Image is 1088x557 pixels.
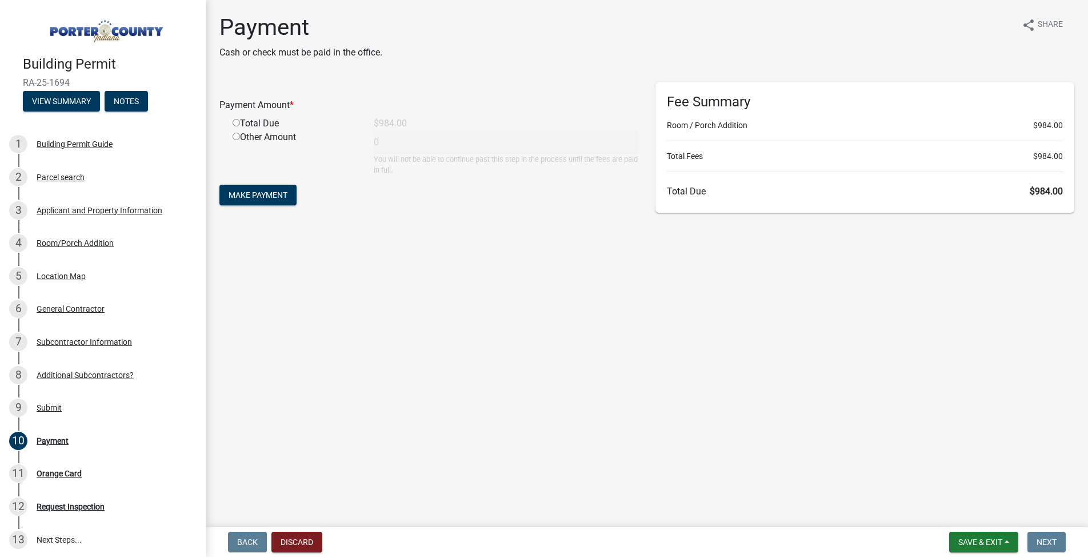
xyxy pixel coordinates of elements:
div: Request Inspection [37,503,105,511]
div: 10 [9,432,27,450]
div: 5 [9,267,27,285]
div: 1 [9,135,27,153]
span: $984.00 [1033,150,1063,162]
div: Payment [37,437,69,445]
div: General Contractor [37,305,105,313]
button: Back [228,532,267,552]
button: shareShare [1013,14,1072,36]
span: Make Payment [229,190,287,200]
li: Total Fees [667,150,1063,162]
span: $984.00 [1030,186,1063,197]
img: Porter County, Indiana [23,12,187,44]
div: Location Map [37,272,86,280]
button: Notes [105,91,148,112]
button: Make Payment [219,185,297,205]
div: 7 [9,333,27,351]
div: Submit [37,404,62,412]
h6: Total Due [667,186,1063,197]
div: 11 [9,464,27,483]
div: 6 [9,300,27,318]
h6: Fee Summary [667,94,1063,110]
div: Orange Card [37,470,82,478]
div: Other Amount [224,130,365,176]
button: Save & Exit [949,532,1018,552]
div: Total Due [224,117,365,130]
wm-modal-confirm: Summary [23,97,100,106]
span: RA-25-1694 [23,77,183,88]
div: 9 [9,399,27,417]
span: $984.00 [1033,120,1063,132]
span: Share [1038,18,1063,32]
button: Discard [271,532,322,552]
div: 3 [9,201,27,220]
p: Cash or check must be paid in the office. [219,46,382,59]
wm-modal-confirm: Notes [105,97,148,106]
button: Next [1027,532,1066,552]
span: Back [237,538,258,547]
span: Save & Exit [958,538,1002,547]
div: 4 [9,234,27,252]
i: share [1022,18,1035,32]
div: Parcel search [37,173,85,181]
div: Subcontractor Information [37,338,132,346]
div: 12 [9,498,27,516]
div: 2 [9,168,27,186]
h4: Building Permit [23,56,197,73]
span: Next [1037,538,1057,547]
div: 8 [9,366,27,384]
div: Additional Subcontractors? [37,371,134,379]
button: View Summary [23,91,100,112]
div: Applicant and Property Information [37,206,162,214]
div: 13 [9,531,27,549]
div: Building Permit Guide [37,140,113,148]
div: Room/Porch Addition [37,239,114,247]
div: Payment Amount [211,98,647,112]
li: Room / Porch Addition [667,120,1063,132]
h1: Payment [219,14,382,41]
